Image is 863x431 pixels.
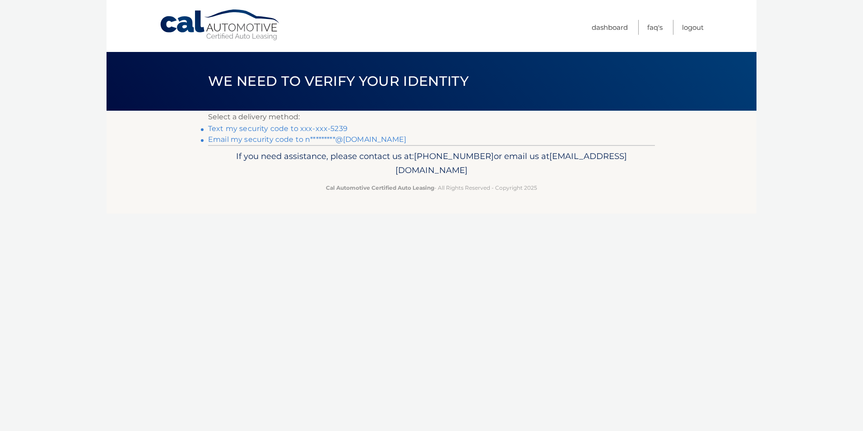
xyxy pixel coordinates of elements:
[647,20,663,35] a: FAQ's
[159,9,281,41] a: Cal Automotive
[208,124,348,133] a: Text my security code to xxx-xxx-5239
[208,111,655,123] p: Select a delivery method:
[592,20,628,35] a: Dashboard
[214,183,649,192] p: - All Rights Reserved - Copyright 2025
[326,184,434,191] strong: Cal Automotive Certified Auto Leasing
[414,151,494,161] span: [PHONE_NUMBER]
[214,149,649,178] p: If you need assistance, please contact us at: or email us at
[208,73,469,89] span: We need to verify your identity
[208,135,406,144] a: Email my security code to n*********@[DOMAIN_NAME]
[682,20,704,35] a: Logout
